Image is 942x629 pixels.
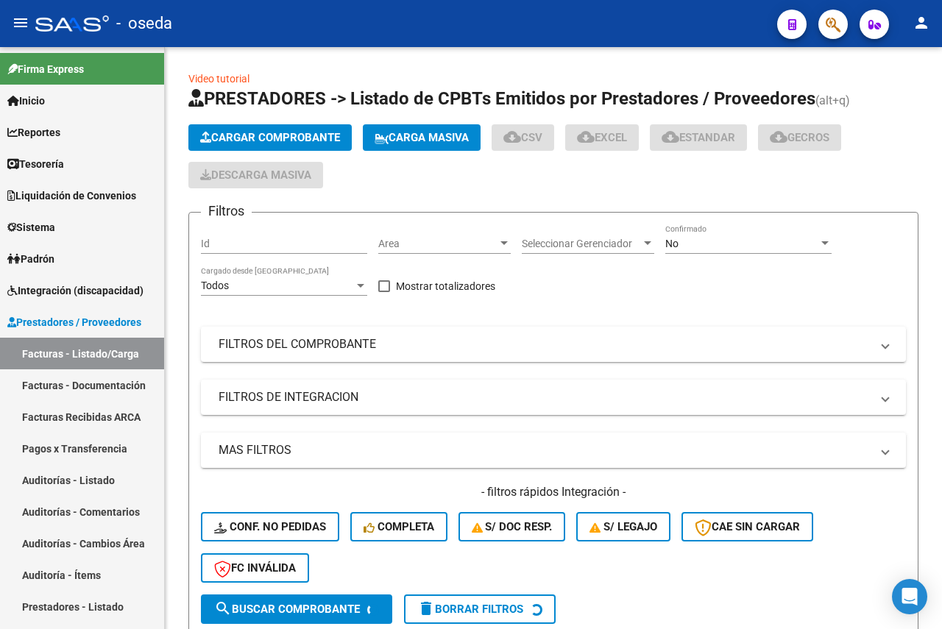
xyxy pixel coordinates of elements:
[417,603,523,616] span: Borrar Filtros
[7,156,64,172] span: Tesorería
[758,124,841,151] button: Gecros
[662,131,735,144] span: Estandar
[116,7,172,40] span: - oseda
[214,561,296,575] span: FC Inválida
[503,128,521,146] mat-icon: cloud_download
[577,128,595,146] mat-icon: cloud_download
[492,124,554,151] button: CSV
[214,600,232,617] mat-icon: search
[214,520,326,533] span: Conf. no pedidas
[7,93,45,109] span: Inicio
[7,314,141,330] span: Prestadores / Proveedores
[7,61,84,77] span: Firma Express
[665,238,679,249] span: No
[363,124,481,151] button: Carga Masiva
[375,131,469,144] span: Carga Masiva
[201,201,252,221] h3: Filtros
[188,162,323,188] app-download-masive: Descarga masiva de comprobantes (adjuntos)
[188,73,249,85] a: Video tutorial
[815,93,850,107] span: (alt+q)
[201,553,309,583] button: FC Inválida
[7,124,60,141] span: Reportes
[219,389,871,405] mat-panel-title: FILTROS DE INTEGRACION
[417,600,435,617] mat-icon: delete
[219,336,871,352] mat-panel-title: FILTROS DEL COMPROBANTE
[350,512,447,541] button: Completa
[201,484,906,500] h4: - filtros rápidos Integración -
[201,512,339,541] button: Conf. no pedidas
[378,238,497,250] span: Area
[201,380,906,415] mat-expansion-panel-header: FILTROS DE INTEGRACION
[396,277,495,295] span: Mostrar totalizadores
[589,520,657,533] span: S/ legajo
[770,128,787,146] mat-icon: cloud_download
[913,14,930,32] mat-icon: person
[458,512,566,541] button: S/ Doc Resp.
[472,520,553,533] span: S/ Doc Resp.
[7,219,55,235] span: Sistema
[404,594,556,624] button: Borrar Filtros
[7,282,144,299] span: Integración (discapacidad)
[662,128,679,146] mat-icon: cloud_download
[892,579,927,614] div: Open Intercom Messenger
[565,124,639,151] button: EXCEL
[201,594,392,624] button: Buscar Comprobante
[12,14,29,32] mat-icon: menu
[364,520,434,533] span: Completa
[188,88,815,109] span: PRESTADORES -> Listado de CPBTs Emitidos por Prestadores / Proveedores
[214,603,360,616] span: Buscar Comprobante
[522,238,641,250] span: Seleccionar Gerenciador
[200,168,311,182] span: Descarga Masiva
[695,520,800,533] span: CAE SIN CARGAR
[188,124,352,151] button: Cargar Comprobante
[201,327,906,362] mat-expansion-panel-header: FILTROS DEL COMPROBANTE
[503,131,542,144] span: CSV
[7,251,54,267] span: Padrón
[7,188,136,204] span: Liquidación de Convenios
[188,162,323,188] button: Descarga Masiva
[577,131,627,144] span: EXCEL
[681,512,813,541] button: CAE SIN CARGAR
[201,280,229,291] span: Todos
[200,131,340,144] span: Cargar Comprobante
[770,131,829,144] span: Gecros
[576,512,670,541] button: S/ legajo
[650,124,747,151] button: Estandar
[219,442,871,458] mat-panel-title: MAS FILTROS
[201,433,906,468] mat-expansion-panel-header: MAS FILTROS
